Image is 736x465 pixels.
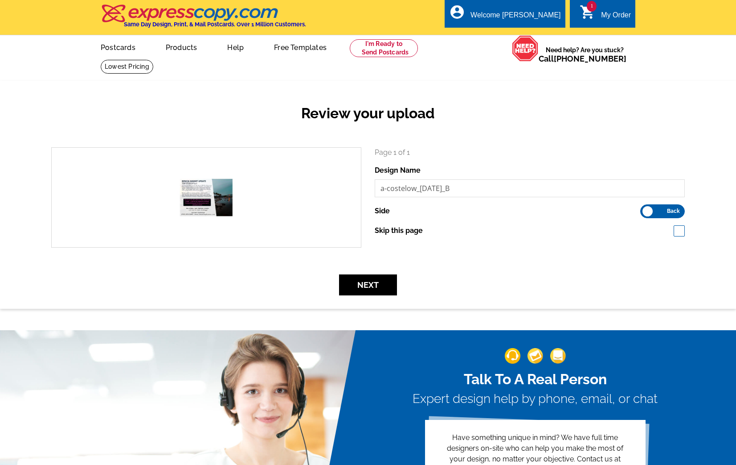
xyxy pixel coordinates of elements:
h3: Expert design help by phone, email, or chat [413,391,658,407]
input: File Name [375,179,685,197]
span: Call [539,54,626,63]
span: Need help? Are you stuck? [539,46,631,63]
img: support-img-2.png [527,348,543,364]
label: Design Name [375,165,421,176]
i: shopping_cart [580,4,596,20]
a: [PHONE_NUMBER] [554,54,626,63]
h4: Same Day Design, Print, & Mail Postcards. Over 1 Million Customers. [124,21,306,28]
a: Postcards [86,36,150,57]
a: Products [151,36,212,57]
iframe: LiveChat chat widget [611,437,736,465]
img: support-img-1.png [505,348,520,364]
label: Side [375,206,390,216]
a: Free Templates [260,36,341,57]
a: Same Day Design, Print, & Mail Postcards. Over 1 Million Customers. [101,11,306,28]
p: Page 1 of 1 [375,147,685,158]
h2: Review your upload [45,105,691,122]
img: support-img-3_1.png [550,348,566,364]
a: Help [213,36,258,57]
span: 1 [587,1,597,12]
i: account_circle [449,4,465,20]
label: Skip this page [375,225,423,236]
img: help [512,35,539,62]
button: Next [339,274,397,295]
div: Welcome [PERSON_NAME] [470,11,560,24]
h2: Talk To A Real Person [413,371,658,388]
span: Back [667,209,680,213]
a: 1 shopping_cart My Order [580,10,631,21]
div: My Order [601,11,631,24]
